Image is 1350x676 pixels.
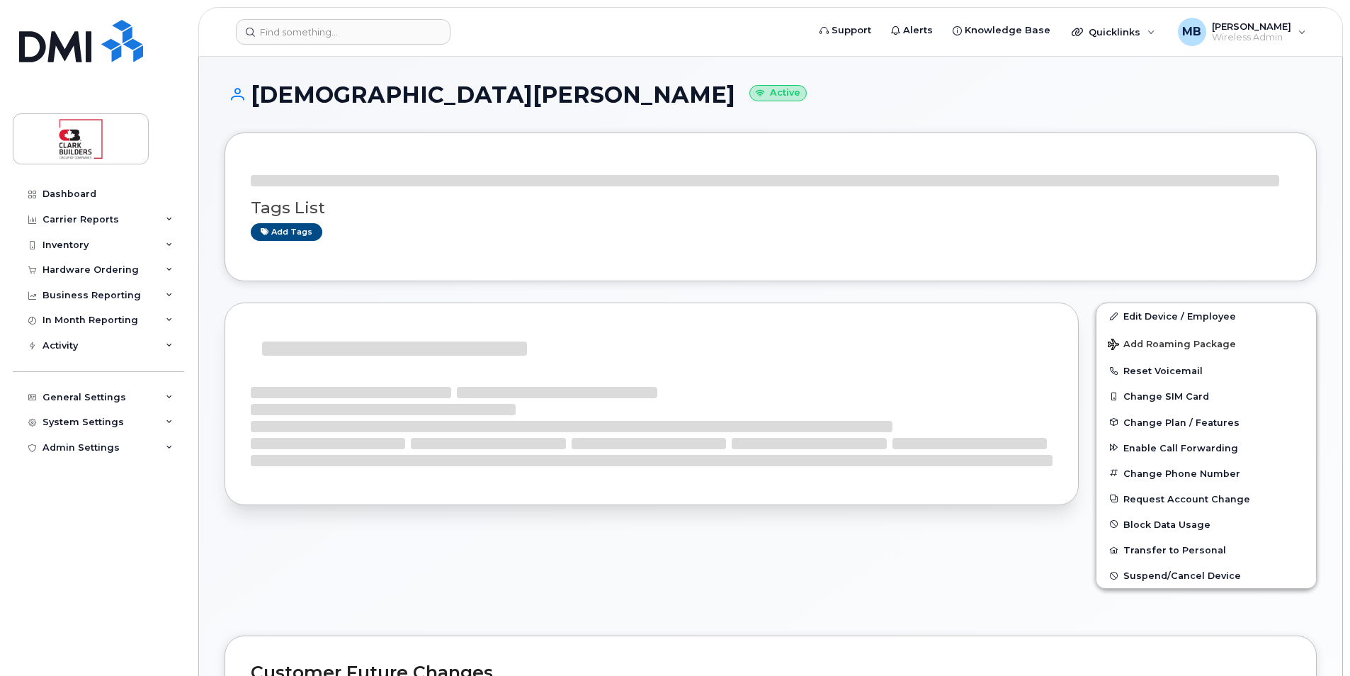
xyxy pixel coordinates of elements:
[1108,339,1236,352] span: Add Roaming Package
[1096,358,1316,383] button: Reset Voicemail
[251,199,1291,217] h3: Tags List
[1096,303,1316,329] a: Edit Device / Employee
[1096,537,1316,563] button: Transfer to Personal
[1123,442,1238,453] span: Enable Call Forwarding
[1096,329,1316,358] button: Add Roaming Package
[1096,512,1316,537] button: Block Data Usage
[1123,417,1240,427] span: Change Plan / Features
[1096,435,1316,461] button: Enable Call Forwarding
[749,85,807,101] small: Active
[225,82,1317,107] h1: [DEMOGRAPHIC_DATA][PERSON_NAME]
[1096,563,1316,588] button: Suspend/Cancel Device
[1096,410,1316,435] button: Change Plan / Features
[1096,486,1316,512] button: Request Account Change
[1123,570,1241,581] span: Suspend/Cancel Device
[251,223,322,241] a: Add tags
[1096,383,1316,409] button: Change SIM Card
[1096,461,1316,486] button: Change Phone Number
